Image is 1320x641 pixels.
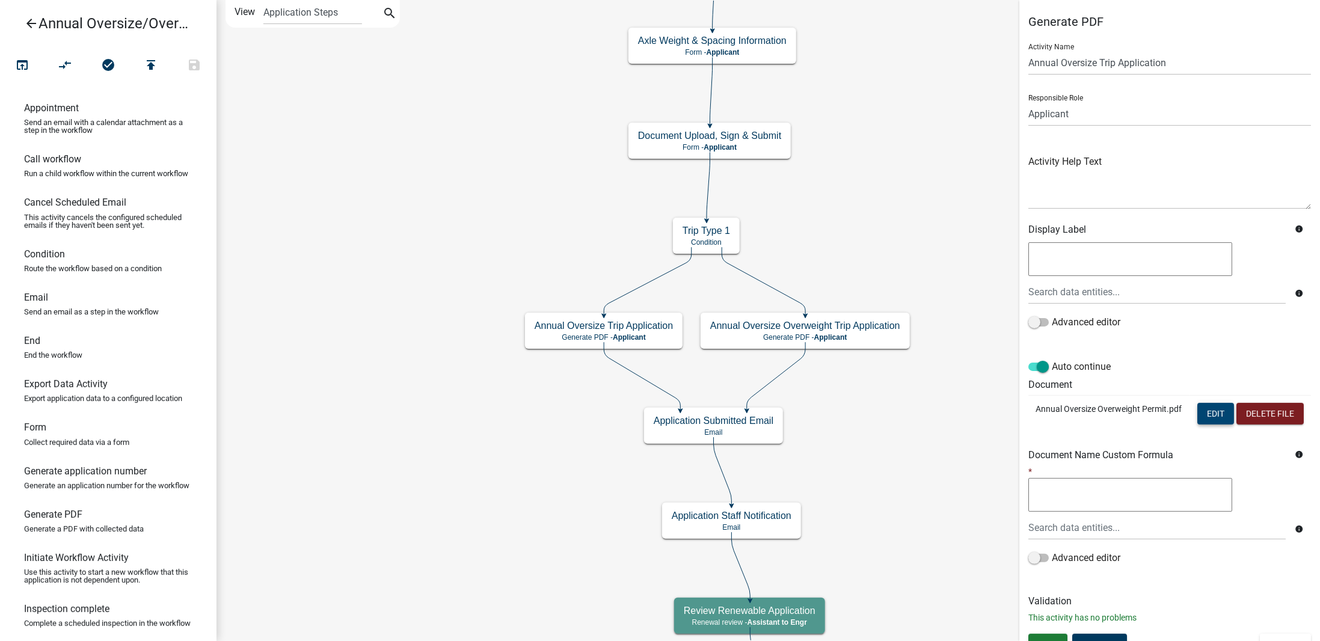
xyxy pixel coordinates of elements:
[24,482,189,489] p: Generate an application number for the workflow
[382,6,397,23] i: search
[87,53,130,79] button: No problems
[1236,403,1304,425] button: Delete File
[613,333,646,342] span: Applicant
[1295,289,1303,298] i: info
[24,351,82,359] p: End the workflow
[1036,403,1182,416] p: Annual Oversize Overweight Permit.pdf
[1,53,44,79] button: Test Workflow
[654,428,773,437] p: Email
[24,248,65,260] h6: Condition
[638,130,781,141] h5: Document Upload, Sign & Submit
[710,333,900,342] p: Generate PDF -
[24,102,79,114] h6: Appointment
[1028,515,1286,540] input: Search data entities...
[1197,403,1234,425] button: Edit
[1028,449,1286,461] h6: Document Name Custom Formula
[707,48,740,57] span: Applicant
[24,552,129,563] h6: Initiate Workflow Activity
[683,225,730,236] h5: Trip Type 1
[380,5,399,24] button: search
[24,378,108,390] h6: Export Data Activity
[24,422,46,433] h6: Form
[638,143,781,152] p: Form -
[1295,225,1303,233] i: info
[24,170,188,177] p: Run a child workflow within the current workflow
[144,58,158,75] i: publish
[24,465,147,477] h6: Generate application number
[24,213,192,229] p: This activity cancels the configured scheduled emails if they haven't been sent yet.
[24,197,126,208] h6: Cancel Scheduled Email
[672,523,791,532] p: Email
[704,143,737,152] span: Applicant
[24,153,81,165] h6: Call workflow
[1028,280,1286,304] input: Search data entities...
[43,53,87,79] button: Auto Layout
[173,53,216,79] button: Save
[1028,360,1111,374] label: Auto continue
[638,35,787,46] h5: Axle Weight & Spacing Information
[24,118,192,134] p: Send an email with a calendar attachment as a step in the workflow
[24,509,82,520] h6: Generate PDF
[747,618,807,627] span: Assistant to Engr
[24,308,159,316] p: Send an email as a step in the workflow
[1028,595,1311,607] h6: Validation
[1,53,216,82] div: Workflow actions
[535,320,673,331] h5: Annual Oversize Trip Application
[129,53,173,79] button: Publish
[24,16,38,33] i: arrow_back
[710,320,900,331] h5: Annual Oversize Overweight Trip Application
[1028,315,1120,330] label: Advanced editor
[101,58,115,75] i: check_circle
[683,238,730,247] p: Condition
[535,333,673,342] p: Generate PDF -
[24,619,191,627] p: Complete a scheduled inspection in the workflow
[24,292,48,303] h6: Email
[1028,612,1311,624] p: This activity has no problems
[24,335,40,346] h6: End
[187,58,201,75] i: save
[814,333,847,342] span: Applicant
[684,605,815,616] h5: Review Renewable Application
[24,568,192,584] p: Use this activity to start a new workflow that this application is not dependent upon.
[15,58,29,75] i: open_in_browser
[654,415,773,426] h5: Application Submitted Email
[1028,224,1286,235] h6: Display Label
[672,510,791,521] h5: Application Staff Notification
[24,438,129,446] p: Collect required data via a form
[1028,379,1311,390] h6: Document
[24,525,144,533] p: Generate a PDF with collected data
[1295,450,1303,459] i: info
[10,10,197,37] a: Annual Oversize/Overweight Trip Permits
[58,58,73,75] i: compare_arrows
[24,603,109,615] h6: Inspection complete
[1028,14,1311,29] h5: Generate PDF
[24,394,182,402] p: Export application data to a configured location
[684,618,815,627] p: Renewal review -
[24,265,162,272] p: Route the workflow based on a condition
[1295,525,1303,533] i: info
[1028,551,1120,565] label: Advanced editor
[638,48,787,57] p: Form -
